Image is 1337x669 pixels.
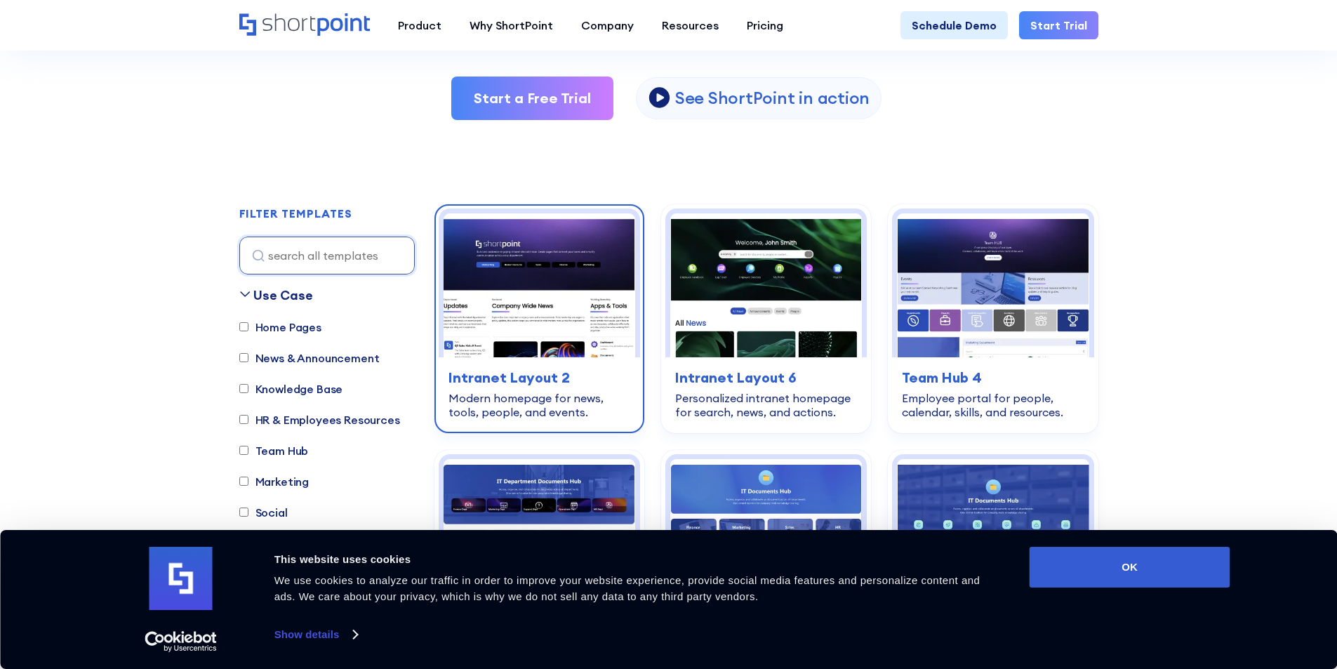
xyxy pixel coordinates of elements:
a: Usercentrics Cookiebot - opens in a new window [119,631,242,652]
div: Modern homepage for news, tools, people, and events. [448,391,630,419]
div: Company [581,17,634,34]
label: Home Pages [239,319,321,336]
div: Product [398,17,441,34]
img: logo [149,547,213,610]
img: Team Hub 4 – SharePoint Employee Portal Template: Employee portal for people, calendar, skills, a... [897,213,1089,357]
input: HR & Employees Resources [239,415,248,424]
h2: Site, intranet, and page templates built for modern SharePoint Intranet. [239,39,1098,51]
a: Pricing [733,11,797,39]
a: Why ShortPoint [455,11,567,39]
input: Home Pages [239,322,248,331]
img: Documents 2 – Document Management Template: Central document hub with alerts, search, and actions. [670,459,862,603]
h3: Intranet Layout 6 [675,367,857,388]
label: Social [239,504,288,521]
input: Social [239,508,248,517]
a: Schedule Demo [900,11,1008,39]
input: search all templates [239,237,415,274]
img: Documents 3 – Document Management System Template: All-in-one system for documents, updates, and ... [897,459,1089,603]
div: This website uses cookies [274,551,998,568]
input: News & Announcement [239,353,248,362]
a: Start a Free Trial [451,77,613,120]
label: Knowledge Base [239,380,343,397]
img: Intranet Layout 6 – SharePoint Homepage Design: Personalized intranet homepage for search, news, ... [670,213,862,357]
label: Marketing [239,473,310,490]
label: Team Hub [239,442,309,459]
input: Knowledge Base [239,384,248,393]
input: Team Hub [239,446,248,455]
a: Intranet Layout 6 – SharePoint Homepage Design: Personalized intranet homepage for search, news, ... [661,204,871,433]
button: OK [1030,547,1230,588]
a: Start Trial [1019,11,1098,39]
a: Show details [274,624,357,645]
a: Home [239,13,370,37]
h3: Team Hub 4 [902,367,1084,388]
div: Personalized intranet homepage for search, news, and actions. [675,391,857,419]
img: Documents 1 – SharePoint Document Library Template: Faster document findability with search, filt... [444,459,635,603]
div: Why ShortPoint [470,17,553,34]
a: Product [384,11,455,39]
a: Intranet Layout 2 – SharePoint Homepage Design: Modern homepage for news, tools, people, and even... [434,204,644,433]
p: See ShortPoint in action [675,87,870,109]
img: Intranet Layout 2 – SharePoint Homepage Design: Modern homepage for news, tools, people, and events. [444,213,635,357]
a: Resources [648,11,733,39]
div: Use Case [253,286,313,305]
a: Team Hub 4 – SharePoint Employee Portal Template: Employee portal for people, calendar, skills, a... [888,204,1098,433]
div: Pricing [747,17,783,34]
h3: Intranet Layout 2 [448,367,630,388]
a: open lightbox [636,77,882,119]
span: We use cookies to analyze our traffic in order to improve your website experience, provide social... [274,574,980,602]
input: Marketing [239,477,248,486]
label: News & Announcement [239,350,380,366]
div: Employee portal for people, calendar, skills, and resources. [902,391,1084,419]
a: Company [567,11,648,39]
label: HR & Employees Resources [239,411,400,428]
div: Resources [662,17,719,34]
div: FILTER TEMPLATES [239,208,352,219]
